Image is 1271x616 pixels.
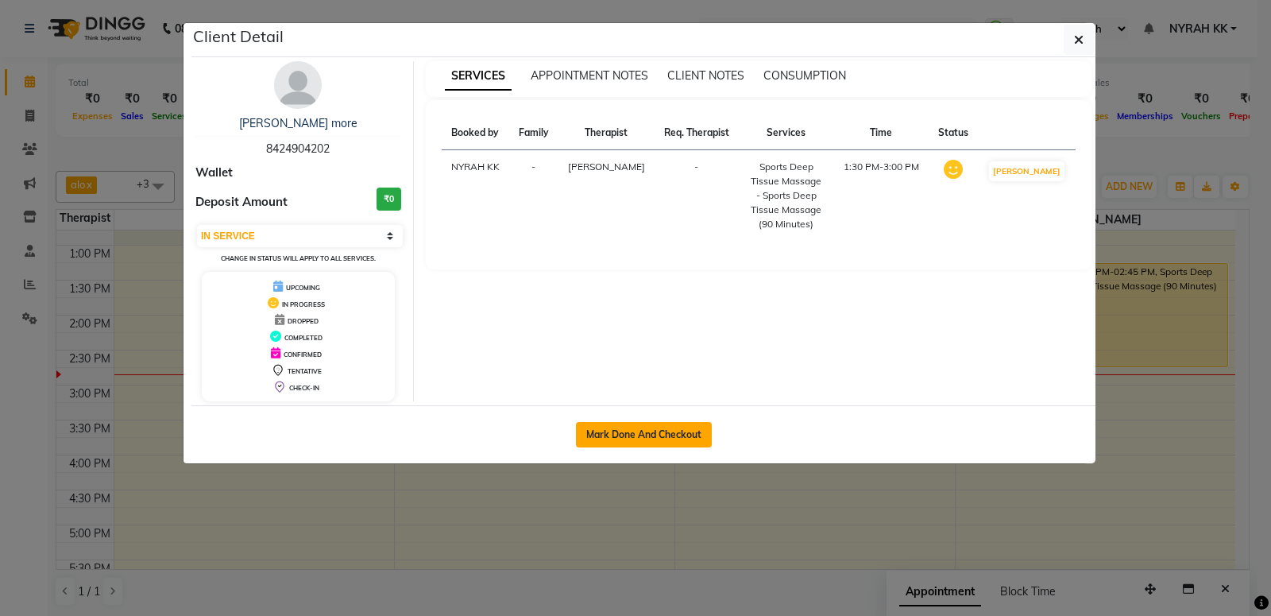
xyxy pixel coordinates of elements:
th: Status [929,116,978,150]
a: [PERSON_NAME] more [239,116,357,130]
td: - [509,150,558,242]
span: APPOINTMENT NOTES [531,68,648,83]
h5: Client Detail [193,25,284,48]
span: DROPPED [288,317,319,325]
td: - [655,150,739,242]
span: COMPLETED [284,334,323,342]
span: UPCOMING [286,284,320,292]
span: Wallet [195,164,233,182]
th: Therapist [558,116,655,150]
span: [PERSON_NAME] [568,161,645,172]
div: Sports Deep Tissue Massage - Sports Deep Tissue Massage (90 Minutes) [748,160,825,231]
th: Services [739,116,834,150]
button: [PERSON_NAME] [989,161,1064,181]
button: Mark Done And Checkout [576,422,712,447]
span: CLIENT NOTES [667,68,744,83]
img: avatar [274,61,322,109]
span: CHECK-IN [289,384,319,392]
td: NYRAH KK [442,150,509,242]
td: 1:30 PM-3:00 PM [834,150,929,242]
h3: ₹0 [377,188,401,211]
span: 8424904202 [266,141,330,156]
th: Family [509,116,558,150]
span: SERVICES [445,62,512,91]
span: Deposit Amount [195,193,288,211]
small: Change in status will apply to all services. [221,254,376,262]
span: CONFIRMED [284,351,322,358]
span: IN PROGRESS [282,300,325,308]
th: Time [834,116,929,150]
th: Req. Therapist [655,116,739,150]
span: TENTATIVE [288,367,322,375]
th: Booked by [442,116,509,150]
span: CONSUMPTION [763,68,846,83]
